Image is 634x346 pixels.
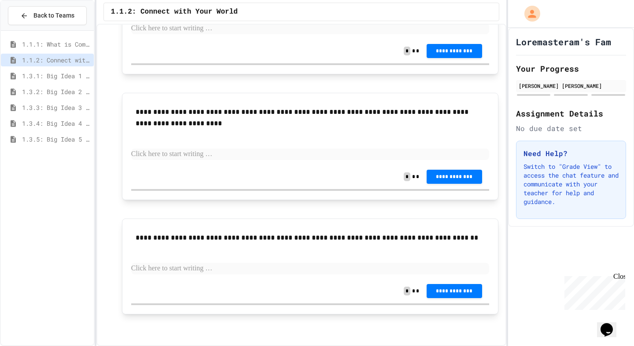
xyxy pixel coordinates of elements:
[516,123,626,134] div: No due date set
[523,148,619,159] h3: Need Help?
[516,107,626,120] h2: Assignment Details
[22,103,90,112] span: 1.3.3: Big Idea 3 - Algorithms and Programming
[519,82,623,90] div: [PERSON_NAME] [PERSON_NAME]
[22,135,90,144] span: 1.3.5: Big Idea 5 - Impact of Computing
[516,36,611,48] h1: Loremasteram's Fam
[22,87,90,96] span: 1.3.2: Big Idea 2 - Data
[22,119,90,128] span: 1.3.4: Big Idea 4 - Computing Systems and Networks
[516,62,626,75] h2: Your Progress
[523,162,619,206] p: Switch to "Grade View" to access the chat feature and communicate with your teacher for help and ...
[111,7,238,17] span: 1.1.2: Connect with Your World
[597,311,625,337] iframe: chat widget
[22,40,90,49] span: 1.1.1: What is Computer Science?
[4,4,61,56] div: Chat with us now!Close
[8,6,87,25] button: Back to Teams
[33,11,74,20] span: Back to Teams
[515,4,542,24] div: My Account
[22,71,90,80] span: 1.3.1: Big Idea 1 - Creative Development
[22,55,90,65] span: 1.1.2: Connect with Your World
[561,273,625,310] iframe: chat widget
